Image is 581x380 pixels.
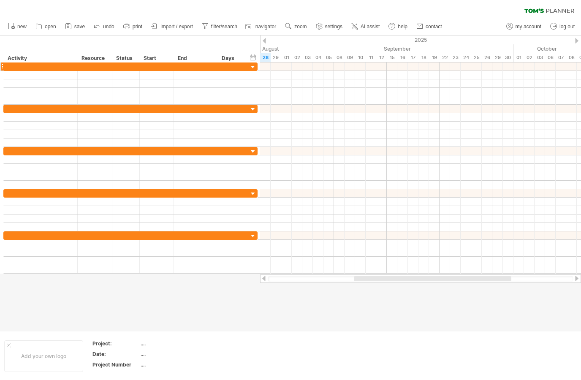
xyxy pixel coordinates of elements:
[398,24,407,30] span: help
[4,340,83,372] div: Add your own logo
[92,340,139,347] div: Project:
[141,350,212,358] div: ....
[200,21,240,32] a: filter/search
[178,54,203,62] div: End
[386,21,410,32] a: help
[208,54,248,62] div: Days
[121,21,145,32] a: print
[482,53,492,62] div: Friday, 26 September 2025
[92,361,139,368] div: Project Number
[17,24,27,30] span: new
[314,21,345,32] a: settings
[63,21,87,32] a: save
[556,53,566,62] div: Tuesday, 7 October 2025
[376,53,387,62] div: Friday, 12 September 2025
[313,53,323,62] div: Thursday, 4 September 2025
[516,24,541,30] span: my account
[559,24,575,30] span: log out
[323,53,334,62] div: Friday, 5 September 2025
[426,24,442,30] span: contact
[450,53,461,62] div: Tuesday, 23 September 2025
[92,350,139,358] div: Date:
[492,53,503,62] div: Monday, 29 September 2025
[440,53,450,62] div: Monday, 22 September 2025
[349,21,382,32] a: AI assist
[6,21,29,32] a: new
[81,54,107,62] div: Resource
[325,24,342,30] span: settings
[8,54,73,62] div: Activity
[387,53,397,62] div: Monday, 15 September 2025
[355,53,366,62] div: Wednesday, 10 September 2025
[281,53,292,62] div: Monday, 1 September 2025
[103,24,114,30] span: undo
[149,21,195,32] a: import / export
[545,53,556,62] div: Monday, 6 October 2025
[255,24,276,30] span: navigator
[503,53,513,62] div: Tuesday, 30 September 2025
[471,53,482,62] div: Thursday, 25 September 2025
[260,53,271,62] div: Thursday, 28 August 2025
[33,21,59,32] a: open
[283,21,309,32] a: zoom
[334,53,345,62] div: Monday, 8 September 2025
[302,53,313,62] div: Wednesday, 3 September 2025
[408,53,418,62] div: Wednesday, 17 September 2025
[144,54,169,62] div: Start
[414,21,445,32] a: contact
[92,21,117,32] a: undo
[211,24,237,30] span: filter/search
[244,21,279,32] a: navigator
[141,340,212,347] div: ....
[513,53,524,62] div: Wednesday, 1 October 2025
[160,24,193,30] span: import / export
[133,24,142,30] span: print
[366,53,376,62] div: Thursday, 11 September 2025
[461,53,471,62] div: Wednesday, 24 September 2025
[429,53,440,62] div: Friday, 19 September 2025
[535,53,545,62] div: Friday, 3 October 2025
[504,21,544,32] a: my account
[271,53,281,62] div: Friday, 29 August 2025
[397,53,408,62] div: Tuesday, 16 September 2025
[361,24,380,30] span: AI assist
[345,53,355,62] div: Tuesday, 9 September 2025
[566,53,577,62] div: Wednesday, 8 October 2025
[548,21,577,32] a: log out
[418,53,429,62] div: Thursday, 18 September 2025
[141,361,212,368] div: ....
[524,53,535,62] div: Thursday, 2 October 2025
[45,24,56,30] span: open
[74,24,85,30] span: save
[116,54,135,62] div: Status
[281,44,513,53] div: September 2025
[294,24,307,30] span: zoom
[292,53,302,62] div: Tuesday, 2 September 2025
